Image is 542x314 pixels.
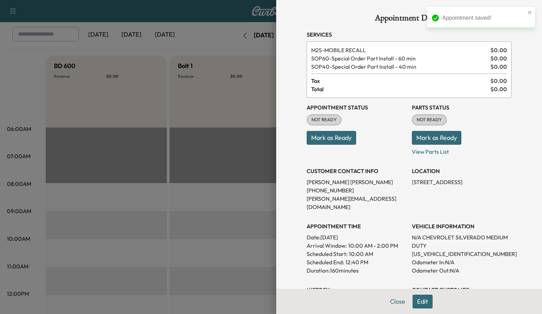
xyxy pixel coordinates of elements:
[345,258,368,266] p: 12:40 PM
[412,222,512,230] h3: VEHICLE INFORMATION
[311,54,488,63] span: Special Order Part Install - 60 min
[412,178,512,186] p: [STREET_ADDRESS]
[490,54,507,63] span: $ 0.00
[311,77,490,85] span: Tax
[307,194,406,211] p: [PERSON_NAME][EMAIL_ADDRESS][DOMAIN_NAME]
[307,30,512,39] h3: Services
[412,145,512,156] p: View Parts List
[386,295,410,308] button: Close
[412,103,512,112] h3: Parts Status
[307,14,512,25] h1: Appointment Details
[412,266,512,275] p: Odometer Out: N/A
[307,286,406,294] h3: History
[311,85,490,93] span: Total
[412,167,512,175] h3: LOCATION
[307,233,406,241] p: Date: [DATE]
[490,63,507,71] span: $ 0.00
[311,63,488,71] span: Special Order Part Install - 40 min
[527,10,532,15] button: close
[307,167,406,175] h3: CUSTOMER CONTACT INFO
[307,222,406,230] h3: APPOINTMENT TIME
[349,250,373,258] p: 10:00 AM
[348,241,398,250] span: 10:00 AM - 2:00 PM
[413,295,433,308] button: Edit
[412,250,512,258] p: [US_VEHICLE_IDENTIFICATION_NUMBER]
[307,266,406,275] p: Duration: 160 minutes
[442,14,525,22] div: Appointment saved!
[412,286,512,294] h3: CONTACT CUSTOMER
[490,85,507,93] span: $ 0.00
[490,77,507,85] span: $ 0.00
[307,186,406,194] p: [PHONE_NUMBER]
[412,258,512,266] p: Odometer In: N/A
[307,116,341,123] span: NOT READY
[307,103,406,112] h3: Appointment Status
[490,46,507,54] span: $ 0.00
[307,241,406,250] p: Arrival Window:
[307,250,347,258] p: Scheduled Start:
[412,233,512,250] p: N/A CHEVROLET SILVERADO MEDIUM DUTY
[307,258,344,266] p: Scheduled End:
[307,178,406,186] p: [PERSON_NAME] [PERSON_NAME]
[311,46,488,54] span: MOBILE RECALL
[412,131,461,145] button: Mark as Ready
[307,131,356,145] button: Mark as Ready
[413,116,446,123] span: NOT READY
